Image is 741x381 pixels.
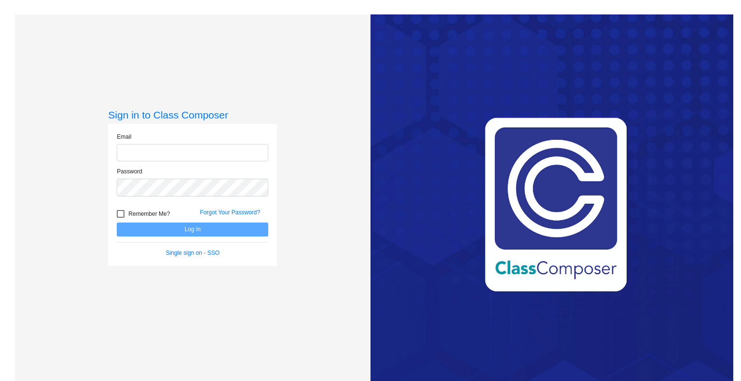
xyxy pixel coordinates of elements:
a: Single sign on - SSO [166,250,220,256]
button: Log In [117,223,268,236]
a: Forgot Your Password? [200,209,260,216]
label: Email [117,132,131,141]
span: Remember Me? [128,208,170,220]
h3: Sign in to Class Composer [108,109,277,121]
label: Password [117,167,142,176]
